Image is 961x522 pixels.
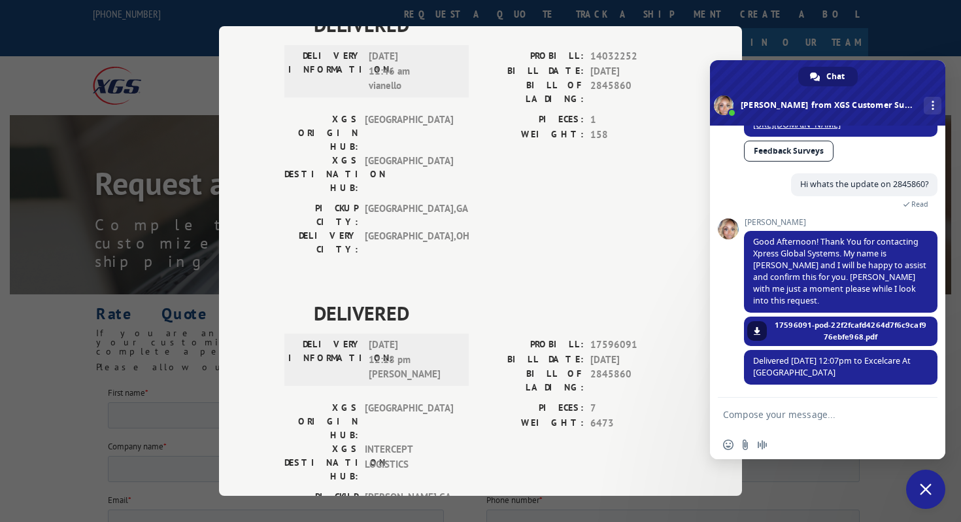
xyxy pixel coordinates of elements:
[314,298,677,328] span: DELIVERED
[379,54,490,65] span: Account Number (if applicable)
[15,404,73,415] span: Total Operations
[590,113,677,128] span: 1
[3,387,12,395] input: Buyer
[379,481,452,493] span: Destination Zip Code
[744,141,834,162] a: Feedback Surveys
[365,229,453,256] span: [GEOGRAPHIC_DATA] , OH
[288,338,362,382] label: DELIVERY INFORMATION:
[369,49,457,94] span: [DATE] 11:46 am vianello
[3,351,12,360] input: [GEOGRAPHIC_DATA]
[365,401,453,442] span: [GEOGRAPHIC_DATA]
[284,442,358,483] label: XGS DESTINATION HUB:
[723,440,733,450] span: Insert an emoji
[906,470,945,509] div: Close chat
[3,422,12,430] input: LTL & Warehousing
[284,490,358,517] label: PICKUP CITY:
[480,415,584,430] label: WEIGHT:
[369,338,457,382] span: [DATE] 12:18 pm [PERSON_NAME]
[284,229,358,256] label: DELIVERY CITY:
[3,404,12,413] input: Total Operations
[590,352,677,367] span: [DATE]
[798,67,858,86] div: Chat
[590,401,677,416] span: 7
[15,200,77,211] span: Contact by Phone
[3,440,12,448] input: LTL, Truckload & Warehousing
[480,63,584,78] label: BILL DATE:
[3,457,12,466] input: Drayage
[15,245,60,256] span: LTL Shipping
[757,440,767,450] span: Audio message
[365,442,453,483] span: INTERCEPT LOGISTICS
[3,316,12,324] input: Supply Chain Integration
[723,409,903,421] textarea: Compose your message...
[3,245,12,254] input: LTL Shipping
[365,490,453,517] span: [PERSON_NAME] , GA
[590,49,677,64] span: 14032252
[15,263,50,274] span: Truckload
[480,338,584,353] label: PROBILL:
[480,367,584,394] label: BILL OF LADING:
[480,127,584,142] label: WEIGHT:
[3,369,12,377] input: Pick and Pack Solutions
[284,113,358,154] label: XGS ORIGIN HUB:
[924,97,941,114] div: More channels
[773,319,928,343] span: 17596091-pod-22f2fcafd4264d7f6c9caf976ebfe968.pdf
[480,113,584,128] label: PIECES:
[590,63,677,78] span: [DATE]
[284,154,358,195] label: XGS DESTINATION HUB:
[911,200,928,209] span: Read
[826,67,845,86] span: Chat
[590,367,677,394] span: 2845860
[3,200,12,209] input: Contact by Phone
[365,113,453,154] span: [GEOGRAPHIC_DATA]
[480,401,584,416] label: PIECES:
[15,351,92,362] span: [GEOGRAPHIC_DATA]
[590,127,677,142] span: 158
[284,201,358,229] label: PICKUP CITY:
[590,415,677,430] span: 6473
[365,154,453,195] span: [GEOGRAPHIC_DATA]
[3,183,12,191] input: Contact by Email
[15,422,84,433] span: LTL & Warehousing
[800,179,928,190] span: Hi whats the update on 2845860?
[480,352,584,367] label: BILL DATE:
[314,10,677,39] span: DELIVERED
[379,1,415,12] span: Last name
[379,108,431,119] span: Phone number
[288,49,362,94] label: DELIVERY INFORMATION:
[480,49,584,64] label: PROBILL:
[365,201,453,229] span: [GEOGRAPHIC_DATA] , GA
[3,298,12,307] input: Warehousing
[15,298,61,309] span: Warehousing
[15,387,36,398] span: Buyer
[15,457,44,468] span: Drayage
[744,218,937,227] span: [PERSON_NAME]
[15,281,85,292] span: Expedited Shipping
[590,78,677,106] span: 2845860
[15,334,69,345] span: Custom Cutting
[590,338,677,353] span: 17596091
[15,316,103,327] span: Supply Chain Integration
[15,440,122,451] span: LTL, Truckload & Warehousing
[15,183,75,194] span: Contact by Email
[15,369,98,380] span: Pick and Pack Solutions
[753,236,926,306] span: Good Afternoon! Thank You for contacting Xpress Global Systems. My name is [PERSON_NAME] and I wi...
[740,440,750,450] span: Send a file
[753,355,911,378] span: Delivered [DATE] 12:07pm to Excelcare At [GEOGRAPHIC_DATA]
[480,78,584,106] label: BILL OF LADING:
[3,281,12,289] input: Expedited Shipping
[3,263,12,271] input: Truckload
[3,334,12,342] input: Custom Cutting
[284,401,358,442] label: XGS ORIGIN HUB:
